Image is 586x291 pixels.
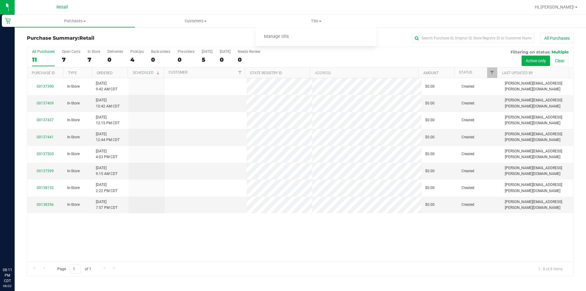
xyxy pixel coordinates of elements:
a: 00138152 [37,186,54,190]
span: $0.00 [425,202,435,208]
span: Retail [56,5,68,10]
div: PickUps [130,49,144,54]
a: 00137441 [37,135,54,139]
span: Tills [256,18,376,24]
span: $0.00 [425,117,435,123]
span: In-Store [67,202,80,208]
inline-svg: Retail [5,18,11,24]
span: [DATE] 7:57 PM CDT [96,199,118,211]
span: [PERSON_NAME][EMAIL_ADDRESS][PERSON_NAME][DOMAIN_NAME] [505,148,570,160]
input: 1 [70,264,81,274]
div: Back-orders [151,49,170,54]
button: Clear [551,56,569,66]
div: 0 [220,56,230,63]
a: 00137505 [37,152,54,156]
span: In-Store [67,117,80,123]
span: [PERSON_NAME][EMAIL_ADDRESS][PERSON_NAME][DOMAIN_NAME] [505,199,570,211]
div: Open Carts [62,49,80,54]
span: [DATE] 9:15 AM CDT [96,165,118,177]
span: [PERSON_NAME][EMAIL_ADDRESS][PERSON_NAME][DOMAIN_NAME] [505,97,570,109]
a: Purchase ID [32,71,55,75]
span: In-Store [67,134,80,140]
span: Filtering on status: [511,49,550,54]
span: 1 - 8 of 8 items [533,264,567,273]
div: 0 [238,56,260,63]
a: Customers [135,15,256,27]
span: In-Store [67,100,80,106]
span: $0.00 [425,134,435,140]
button: Active only [522,56,550,66]
a: Filter [487,67,497,78]
span: In-Store [67,185,80,191]
span: $0.00 [425,168,435,174]
a: 00137437 [37,118,54,122]
span: Created [461,202,474,208]
span: Hi, [PERSON_NAME]! [535,5,574,9]
span: Page of 1 [52,264,96,274]
a: Filter [235,67,245,78]
p: 08/22 [3,284,12,288]
span: Customers [136,18,255,24]
a: Customer [168,70,187,75]
span: [PERSON_NAME][EMAIL_ADDRESS][PERSON_NAME][DOMAIN_NAME] [505,165,570,177]
a: Tills Manage tills [256,15,376,27]
span: Created [461,100,474,106]
iframe: Resource center [6,242,24,260]
div: 7 [88,56,100,63]
span: [DATE] 2:22 PM CDT [96,182,118,194]
div: 0 [178,56,194,63]
span: Multiple [552,49,569,54]
span: [DATE] 12:15 PM CDT [96,115,120,126]
span: Created [461,84,474,89]
a: Ordered [97,71,113,75]
a: Purchases [15,15,135,27]
span: In-Store [67,84,80,89]
a: Scheduled [133,71,161,75]
span: [DATE] 4:03 PM CDT [96,148,118,160]
div: Needs Review [238,49,260,54]
h3: Purchase Summary: [27,35,209,41]
div: 5 [202,56,212,63]
span: In-Store [67,151,80,157]
a: State Registry ID [250,71,282,75]
span: [PERSON_NAME][EMAIL_ADDRESS][PERSON_NAME][DOMAIN_NAME] [505,81,570,92]
a: Amount [423,71,439,75]
span: Created [461,185,474,191]
div: 4 [130,56,144,63]
div: 0 [107,56,123,63]
input: Search Purchase ID, Original ID, State Registry ID or Customer Name... [412,34,534,43]
div: Pre-orders [178,49,194,54]
span: Purchases [15,18,135,24]
span: [PERSON_NAME][EMAIL_ADDRESS][PERSON_NAME][DOMAIN_NAME] [505,115,570,126]
div: Deliveries [107,49,123,54]
span: $0.00 [425,151,435,157]
a: 00137390 [37,84,54,89]
span: [PERSON_NAME][EMAIL_ADDRESS][PERSON_NAME][DOMAIN_NAME] [505,182,570,194]
a: 00137409 [37,101,54,105]
div: [DATE] [202,49,212,54]
span: $0.00 [425,185,435,191]
span: Retail [79,35,94,41]
p: 08:11 PM CDT [3,267,12,284]
span: Manage tills [256,34,297,39]
span: Created [461,151,474,157]
span: [DATE] 9:42 AM CDT [96,81,118,92]
a: 00137599 [37,169,54,173]
span: Created [461,117,474,123]
div: In Store [88,49,100,54]
th: Address [310,67,418,78]
span: [DATE] 12:44 PM CDT [96,131,120,143]
span: [PERSON_NAME][EMAIL_ADDRESS][PERSON_NAME][DOMAIN_NAME] [505,131,570,143]
a: Last Updated By [502,71,533,75]
div: 0 [151,56,170,63]
span: [DATE] 10:42 AM CDT [96,97,120,109]
a: 00138356 [37,202,54,207]
div: All Purchases [32,49,55,54]
span: Created [461,168,474,174]
div: 7 [62,56,80,63]
a: Status [459,70,472,75]
a: Type [68,71,77,75]
span: $0.00 [425,84,435,89]
button: All Purchases [540,33,574,43]
div: 11 [32,56,55,63]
